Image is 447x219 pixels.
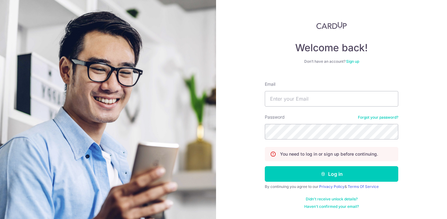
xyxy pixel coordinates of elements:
input: Enter your Email [265,91,398,107]
p: You need to log in or sign up before continuing. [280,151,378,157]
button: Log in [265,166,398,182]
a: Didn't receive unlock details? [306,197,358,202]
a: Forgot your password? [358,115,398,120]
img: CardUp Logo [316,22,347,29]
label: Password [265,114,285,120]
label: Email [265,81,275,87]
a: Haven't confirmed your email? [304,204,359,209]
a: Terms Of Service [348,184,379,189]
a: Privacy Policy [319,184,345,189]
a: Sign up [346,59,359,64]
div: By continuing you agree to our & [265,184,398,189]
div: Don’t have an account? [265,59,398,64]
h4: Welcome back! [265,42,398,54]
